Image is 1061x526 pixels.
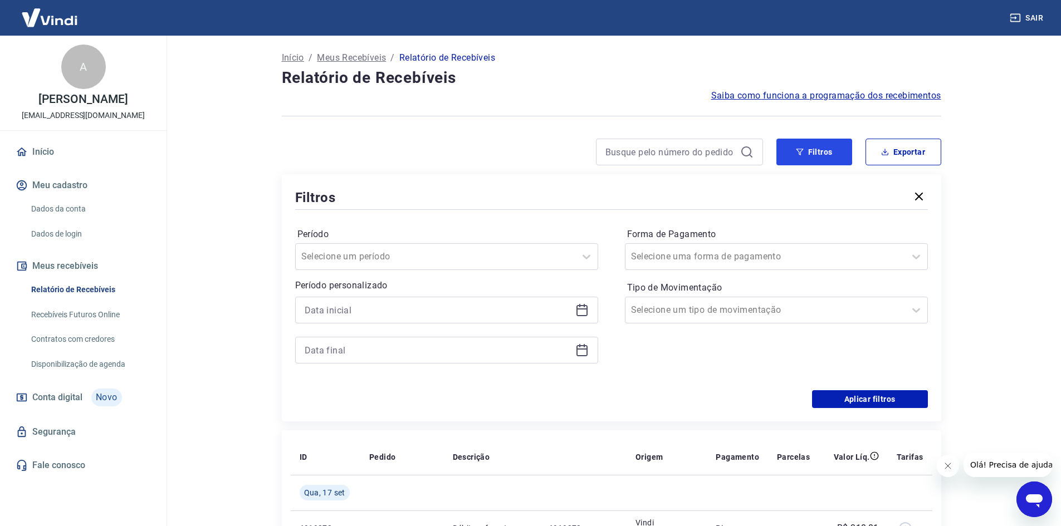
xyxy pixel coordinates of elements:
[776,139,852,165] button: Filtros
[317,51,386,65] a: Meus Recebíveis
[13,420,153,444] a: Segurança
[390,51,394,65] p: /
[453,451,490,463] p: Descrição
[777,451,810,463] p: Parcelas
[399,51,495,65] p: Relatório de Recebíveis
[32,390,82,405] span: Conta digital
[605,144,736,160] input: Busque pelo número do pedido
[897,451,923,463] p: Tarifas
[309,51,312,65] p: /
[627,281,926,294] label: Tipo de Movimentação
[13,140,153,164] a: Início
[27,328,153,351] a: Contratos com credores
[304,487,345,498] span: Qua, 17 set
[834,451,870,463] p: Valor Líq.
[1008,8,1048,28] button: Sair
[369,451,395,463] p: Pedido
[13,453,153,478] a: Fale conosco
[13,1,86,35] img: Vindi
[716,451,759,463] p: Pagamento
[61,45,106,89] div: A
[964,453,1052,477] iframe: Mensagem da empresa
[7,8,94,17] span: Olá! Precisa de ajuda?
[13,173,153,198] button: Meu cadastro
[627,228,926,241] label: Forma de Pagamento
[282,67,941,89] h4: Relatório de Recebíveis
[13,254,153,278] button: Meus recebíveis
[27,198,153,220] a: Dados da conta
[866,139,941,165] button: Exportar
[282,51,304,65] a: Início
[937,455,959,477] iframe: Fechar mensagem
[305,342,571,358] input: Data final
[812,390,928,408] button: Aplicar filtros
[22,110,145,121] p: [EMAIL_ADDRESS][DOMAIN_NAME]
[295,279,598,292] p: Período personalizado
[1016,481,1052,517] iframe: Botão para abrir a janela de mensagens
[38,94,128,105] p: [PERSON_NAME]
[27,353,153,376] a: Disponibilização de agenda
[91,389,122,406] span: Novo
[297,228,596,241] label: Período
[635,451,663,463] p: Origem
[27,278,153,301] a: Relatório de Recebíveis
[711,89,941,102] a: Saiba como funciona a programação dos recebimentos
[27,223,153,245] a: Dados de login
[27,303,153,326] a: Recebíveis Futuros Online
[295,189,336,207] h5: Filtros
[305,302,571,318] input: Data inicial
[300,451,307,463] p: ID
[13,384,153,411] a: Conta digitalNovo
